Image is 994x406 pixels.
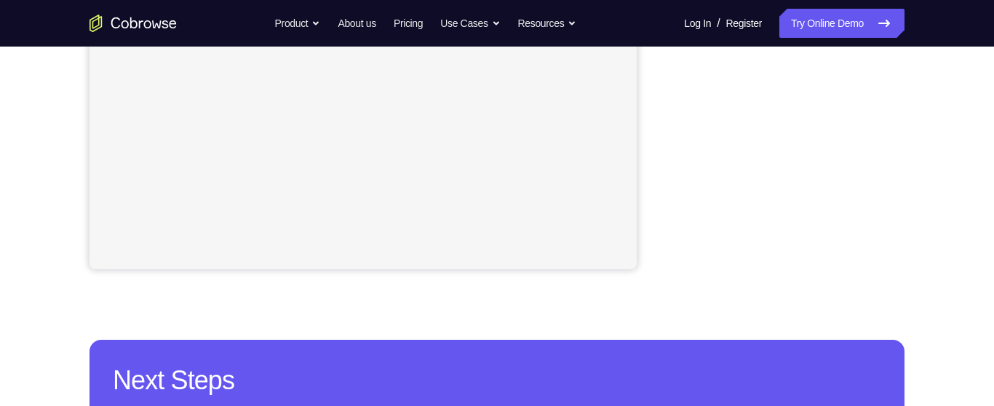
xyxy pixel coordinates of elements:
[440,9,500,38] button: Use Cases
[684,9,711,38] a: Log In
[338,9,375,38] a: About us
[113,363,881,398] h2: Next Steps
[275,9,321,38] button: Product
[779,9,904,38] a: Try Online Demo
[518,9,577,38] button: Resources
[90,15,177,32] a: Go to the home page
[717,15,720,32] span: /
[394,9,423,38] a: Pricing
[726,9,762,38] a: Register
